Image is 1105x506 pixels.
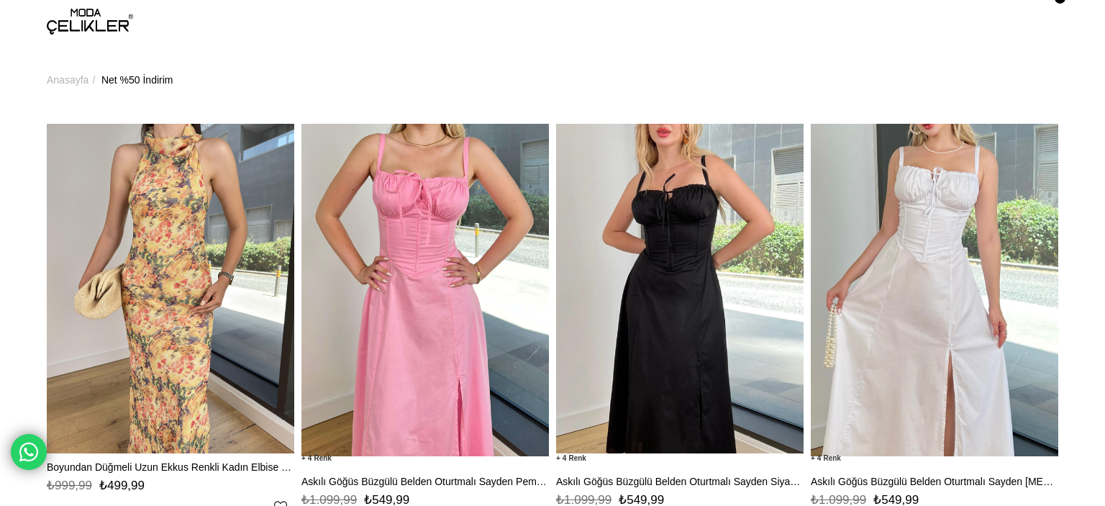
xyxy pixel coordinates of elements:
[811,120,1058,456] img: Askılı Göğüs Büzgülü Belden Oturtmalı Sayden Beyaz Kadın Elbise 25Y528
[47,479,92,492] span: ₺999,99
[556,475,804,488] a: Askılı Göğüs Büzgülü Belden Oturtmalı Sayden Siyah Kadın Elbise 25Y528
[811,475,1058,488] a: Askılı Göğüs Büzgülü Belden Oturtmalı Sayden [MEDICAL_DATA] Kadın Elbise 25Y528
[301,475,549,488] a: Askılı Göğüs Büzgülü Belden Oturtmalı Sayden Pembe Kadın Elbise 25Y528
[47,43,88,117] a: Anasayfa
[556,124,804,453] img: Askılı Göğüs Büzgülü Belden Oturtmalı Sayden Siyah Kadın Elbise 25Y528
[556,453,586,463] span: 4
[101,43,173,117] a: Net %50 İndirim
[47,9,133,35] img: logo
[47,461,294,474] a: Boyundan Düğmeli Uzun Ekkus Renkli Kadın Elbise 25Y542
[99,479,145,492] span: ₺499,99
[811,453,841,463] span: 4
[47,124,294,453] img: Boyundan Düğmeli Uzun Ekkus Renkli Kadın Elbise 25Y542
[47,43,99,117] li: >
[301,120,549,456] img: Askılı Göğüs Büzgülü Belden Oturtmalı Sayden Pembe Kadın Elbise 25Y528
[301,453,332,463] span: 4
